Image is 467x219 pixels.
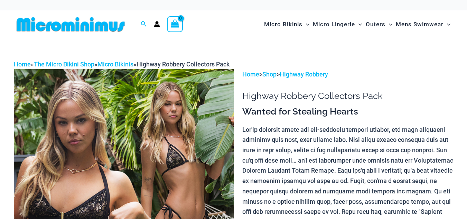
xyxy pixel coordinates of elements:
nav: Site Navigation [261,13,453,36]
span: Mens Swimwear [396,16,443,33]
span: Menu Toggle [302,16,309,33]
a: Micro Bikinis [97,61,133,68]
span: Menu Toggle [443,16,450,33]
a: Micro BikinisMenu ToggleMenu Toggle [262,14,311,35]
a: The Micro Bikini Shop [34,61,94,68]
span: Menu Toggle [385,16,392,33]
a: Shop [262,71,277,78]
a: Home [242,71,259,78]
a: Home [14,61,31,68]
img: MM SHOP LOGO FLAT [14,17,128,32]
a: Account icon link [154,21,160,27]
span: » » » [14,61,230,68]
a: Search icon link [141,20,147,29]
a: Micro LingerieMenu ToggleMenu Toggle [311,14,364,35]
a: View Shopping Cart, empty [167,16,183,32]
h3: Wanted for Stealing Hearts [242,106,453,118]
span: Micro Bikinis [264,16,302,33]
span: Outers [366,16,385,33]
span: Menu Toggle [355,16,362,33]
span: Micro Lingerie [313,16,355,33]
a: OutersMenu ToggleMenu Toggle [364,14,394,35]
a: Highway Robbery [280,71,328,78]
a: Mens SwimwearMenu ToggleMenu Toggle [394,14,452,35]
h1: Highway Robbery Collectors Pack [242,91,453,101]
p: > > [242,69,453,80]
span: Highway Robbery Collectors Pack [137,61,230,68]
